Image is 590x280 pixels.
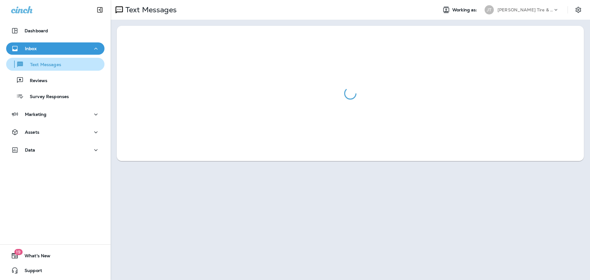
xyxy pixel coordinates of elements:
[6,90,104,103] button: Survey Responses
[498,7,553,12] p: [PERSON_NAME] Tire & Auto
[573,4,584,15] button: Settings
[123,5,177,14] p: Text Messages
[6,58,104,71] button: Text Messages
[14,249,22,255] span: 19
[24,62,61,68] p: Text Messages
[18,268,42,275] span: Support
[18,253,50,261] span: What's New
[6,25,104,37] button: Dashboard
[6,74,104,87] button: Reviews
[6,144,104,156] button: Data
[25,28,48,33] p: Dashboard
[6,108,104,120] button: Marketing
[25,130,39,135] p: Assets
[6,126,104,138] button: Assets
[25,46,37,51] p: Inbox
[452,7,478,13] span: Working as:
[24,94,69,100] p: Survey Responses
[25,112,46,117] p: Marketing
[91,4,108,16] button: Collapse Sidebar
[6,264,104,277] button: Support
[6,250,104,262] button: 19What's New
[24,78,47,84] p: Reviews
[485,5,494,14] div: JT
[25,148,35,152] p: Data
[6,42,104,55] button: Inbox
